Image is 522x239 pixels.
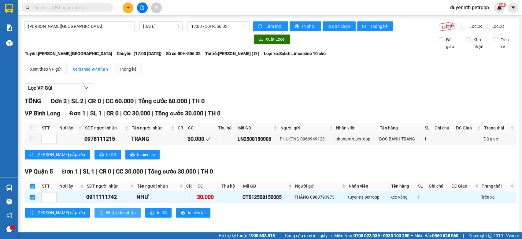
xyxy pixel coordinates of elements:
span: SL 1 [90,110,102,117]
span: Miền Nam [334,232,409,239]
div: 1 [417,194,426,200]
td: CT012508150005 [242,191,294,203]
span: Tổng cước 30.000 [148,168,196,175]
span: | [188,97,190,105]
button: printerIn biên lai [176,208,210,218]
span: Chuyến: (17:00 [DATE]) [117,50,161,57]
th: Tên hàng [378,123,423,133]
th: CC [187,123,217,133]
span: copyright [488,233,492,238]
span: In DS [157,209,167,216]
span: Tổng cước 30.000 [155,110,203,117]
span: Người gửi [280,125,328,131]
span: Tài xế: [PERSON_NAME] ( D ) [205,50,259,57]
span: printer [130,152,135,157]
button: printerIn phơi [290,21,321,31]
span: | [198,168,199,175]
div: TRANG [131,135,175,143]
span: Gửi: [5,6,15,12]
span: Đơn 1 [62,168,78,175]
div: tuyenttt.petrobp [348,194,388,200]
span: | [87,110,89,117]
span: Lọc CC [489,23,505,30]
div: NHẬT [5,20,43,27]
span: | [96,168,98,175]
span: duyenntb.petrobp [445,4,494,11]
span: Lộc Ninh - Hồ Chí Minh [28,22,131,31]
span: VP Bình Long [25,110,60,117]
span: plus [126,6,130,10]
span: | [103,110,105,117]
span: Nơi lấy [59,183,79,189]
span: | [80,168,81,175]
span: Loại xe: Solati Limousine 10 chỗ [264,50,326,57]
span: file-add [140,6,144,10]
img: warehouse-icon [6,40,13,46]
div: CT012508150005 [242,193,293,201]
span: Kho nhận [471,36,488,50]
img: warehouse-icon [6,185,13,191]
img: logo-vxr [5,4,13,13]
th: SL [416,181,427,191]
span: CC 30.000 [116,168,143,175]
button: In đơn chọn [323,21,356,31]
button: sort-ascending[PERSON_NAME] sắp xếp [25,150,90,159]
div: 1 [424,136,432,142]
div: Trên xe [481,194,514,200]
td: TRANG [130,133,176,145]
span: Thống kê [370,23,388,30]
sup: NaN [498,3,506,7]
span: sort-ascending [30,211,34,215]
span: bar-chart [362,24,367,29]
span: Hỗ trợ kỹ thuật: [219,232,275,239]
span: | [205,110,206,117]
input: Tìm tên, số ĐT hoặc mã đơn [34,4,106,11]
div: 0911111742 [86,193,134,201]
span: In đơn chọn [328,23,351,30]
span: Trạng thái [484,125,509,131]
span: ⚪️ [411,234,413,237]
td: 0911111742 [85,191,135,203]
div: NHƯ [136,193,183,201]
span: Tổng cước 60.000 [138,97,187,105]
span: question-circle [6,199,12,204]
th: Ghi chú [427,181,450,191]
div: BỌC BÁNH TRÁNG [379,136,422,142]
button: downloadNhập kho nhận [94,208,141,218]
div: 0978111215 [84,135,129,143]
span: Đơn 2 [50,97,67,105]
div: VP Quận 5 [5,5,43,20]
div: nhungnth.petrobp [335,136,377,142]
span: search [25,6,30,10]
div: 30.000 [197,193,218,201]
span: Lọc CR [467,23,483,30]
span: Đã giao [443,36,461,50]
img: icon-new-feature [497,5,502,10]
span: CR 0 [106,110,119,117]
span: In biên lai [188,209,205,216]
th: CC [196,181,220,191]
span: Tên người nhận [132,125,170,131]
span: Nhận: [48,6,62,12]
span: In DS [106,151,116,158]
span: Số xe: 50H-556.33 [166,50,201,57]
span: TỔNG [25,97,41,105]
th: STT [40,123,58,133]
span: [PERSON_NAME] sắp xếp [36,209,85,216]
th: Nhân viên [347,181,390,191]
th: STT [40,181,58,191]
th: CR [185,181,196,191]
span: TH 0 [201,168,213,175]
span: Trạng thái [482,183,509,189]
div: PHƯỢNG 0966949123 [280,136,333,142]
span: Trên xe [498,36,516,50]
div: SƠN [48,20,89,27]
span: Tên người nhận [137,183,178,189]
b: Tuyến: [PERSON_NAME][GEOGRAPHIC_DATA] [25,51,112,56]
span: Lọc VP Gửi [28,84,52,92]
span: printer [99,152,104,157]
img: 9k= [439,21,457,31]
div: THẮNG 0988793973 [294,194,346,200]
div: Thống kê [119,66,136,73]
span: | [280,232,280,239]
